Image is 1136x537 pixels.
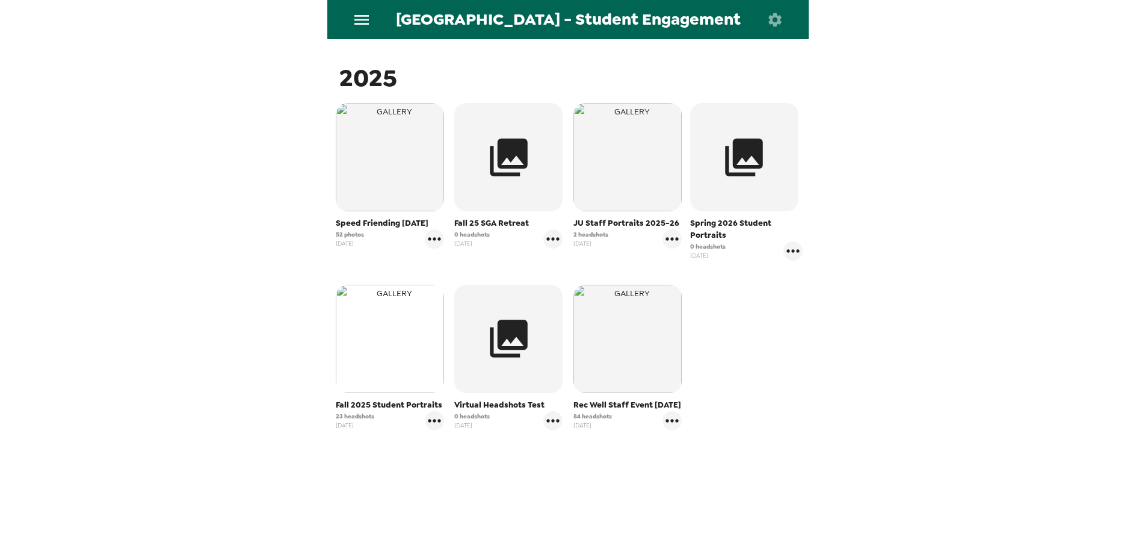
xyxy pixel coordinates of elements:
[573,217,682,229] span: JU Staff Portraits 2025-26
[336,285,444,393] img: gallery
[573,239,608,248] span: [DATE]
[336,239,364,248] span: [DATE]
[336,421,374,430] span: [DATE]
[396,11,741,28] span: [GEOGRAPHIC_DATA] - Student Engagement
[543,411,563,430] button: gallery menu
[573,412,612,421] span: 84 headshots
[690,251,726,260] span: [DATE]
[690,242,726,251] span: 0 headshots
[783,241,803,261] button: gallery menu
[339,62,397,94] span: 2025
[336,217,444,229] span: Speed Friending [DATE]
[336,103,444,211] img: gallery
[454,399,563,411] span: Virtual Headshots Test
[662,411,682,430] button: gallery menu
[425,411,444,430] button: gallery menu
[336,412,374,421] span: 23 headshots
[454,217,563,229] span: Fall 25 SGA Retreat
[573,230,608,239] span: 2 headshots
[573,285,682,393] img: gallery
[454,239,490,248] span: [DATE]
[690,217,803,241] span: Spring 2026 Student Portraits
[425,229,444,249] button: gallery menu
[573,421,612,430] span: [DATE]
[573,103,682,211] img: gallery
[336,399,444,411] span: Fall 2025 Student Portraits
[454,412,490,421] span: 0 headshots
[454,421,490,430] span: [DATE]
[454,230,490,239] span: 0 headshots
[573,399,682,411] span: Rec Well Staff Event [DATE]
[336,230,364,239] span: 52 photos
[662,229,682,249] button: gallery menu
[543,229,563,249] button: gallery menu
